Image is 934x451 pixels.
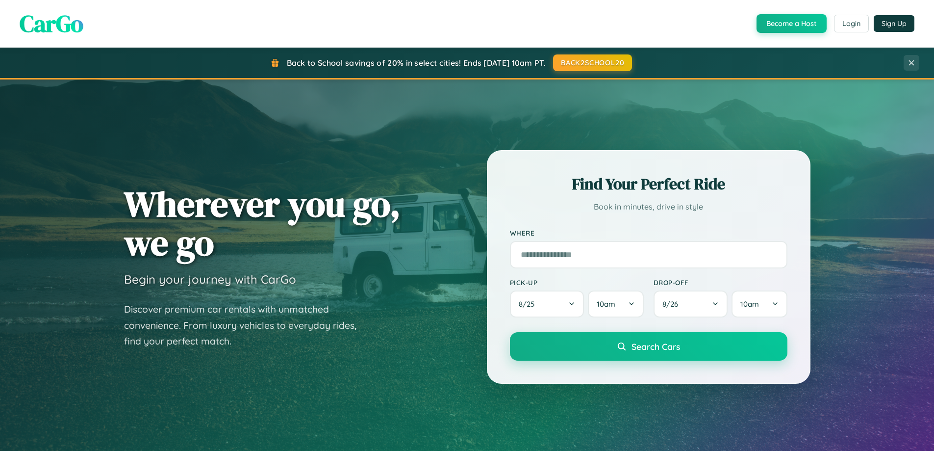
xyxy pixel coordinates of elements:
button: Become a Host [757,14,827,33]
button: BACK2SCHOOL20 [553,54,632,71]
span: 8 / 25 [519,299,539,309]
h3: Begin your journey with CarGo [124,272,296,287]
button: 8/26 [654,291,728,318]
button: 8/25 [510,291,584,318]
label: Pick-up [510,278,644,287]
span: Back to School savings of 20% in select cities! Ends [DATE] 10am PT. [287,58,546,68]
p: Book in minutes, drive in style [510,200,787,214]
p: Discover premium car rentals with unmatched convenience. From luxury vehicles to everyday rides, ... [124,301,369,349]
label: Drop-off [654,278,787,287]
button: 10am [588,291,643,318]
h1: Wherever you go, we go [124,185,401,262]
button: Login [834,15,869,32]
button: 10am [732,291,787,318]
label: Where [510,229,787,237]
button: Search Cars [510,332,787,361]
span: Search Cars [631,341,680,352]
span: 10am [740,299,759,309]
h2: Find Your Perfect Ride [510,173,787,195]
span: CarGo [20,7,83,40]
span: 10am [597,299,615,309]
span: 8 / 26 [662,299,683,309]
button: Sign Up [874,15,914,32]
